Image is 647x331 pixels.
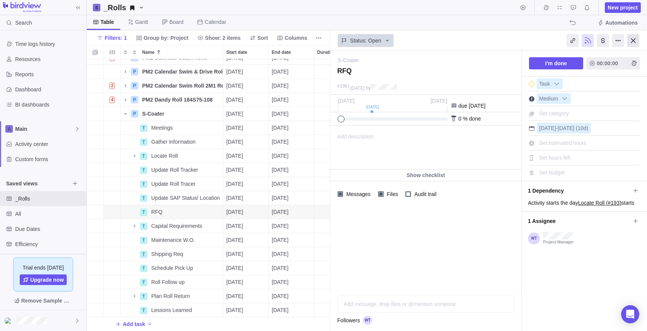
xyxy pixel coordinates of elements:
span: Selection mode [90,47,100,58]
span: [DATE] [226,96,243,104]
span: [DATE] [558,125,575,131]
div: Start date [223,205,269,219]
div: Open Intercom Messenger [621,305,639,323]
span: Activity center [15,140,83,148]
span: Gather Information [151,138,196,146]
div: Trouble indication [104,107,121,121]
div: Name [121,107,223,121]
span: Add task [115,319,145,329]
span: Show: 2 items [194,33,244,43]
span: [DATE] [226,82,243,89]
span: [DATE] [226,180,243,188]
div: Medium [537,93,571,104]
img: logo [3,2,41,13]
div: Copy link [567,34,579,47]
div: Name [121,163,223,177]
span: Set estimated hours [539,140,587,146]
div: Trouble indication [104,163,121,177]
div: Update Roll Tracker [148,163,223,177]
span: (10d) [576,125,589,131]
div: T [140,138,147,146]
div: T [140,293,147,300]
span: [DATE] [272,306,288,314]
span: [DATE] [226,68,243,75]
div: Task [537,78,563,89]
span: Group by: Project [133,33,191,43]
span: Efficiency [15,240,83,248]
div: End date [269,191,314,205]
div: Duration [314,219,360,233]
div: Name [121,177,223,191]
span: [DATE] [272,194,288,202]
span: Lessons Learned [151,306,192,314]
span: New project [605,2,641,13]
div: Trouble indication [104,275,121,289]
span: [DATE] [272,250,288,258]
a: Time logs [541,6,551,12]
div: Name [121,303,223,317]
span: [DATE] [226,194,243,202]
span: [DATE] [226,152,243,160]
div: End date [269,121,314,135]
div: Name [121,289,223,303]
div: Start date [223,163,269,177]
span: Set category [539,110,569,116]
div: End date [269,177,314,191]
div: Start date [223,65,269,79]
div: End date [269,219,314,233]
div: Start date [223,121,269,135]
span: Table [100,18,114,26]
div: Name [121,233,223,247]
div: Start date [223,233,269,247]
div: Name [121,219,223,233]
div: Maintenance W.O. [148,233,223,247]
div: Name [121,149,223,163]
a: My assignments [555,6,565,12]
div: Trouble indication [104,303,121,317]
span: [DATE] [338,98,355,104]
span: _Rolls [100,2,147,13]
span: Followers [337,317,360,324]
span: - [556,125,558,131]
div: Duration [314,107,360,121]
span: Automations [595,17,641,28]
span: Set hours left [539,155,571,161]
div: Trouble indication [104,149,121,163]
span: Calendar [205,18,226,26]
div: T [140,166,147,174]
div: Start date [223,219,269,233]
div: Duration [314,65,360,79]
div: Trouble indication [104,135,121,149]
div: Duration [314,121,360,135]
div: End date [269,107,314,121]
div: Duration [314,135,360,149]
a: Upgrade now [20,275,67,285]
div: Name [121,121,223,135]
div: Name [139,45,223,59]
div: Duration [314,79,360,93]
span: [DATE] [226,138,243,146]
span: Browse views [70,178,80,189]
div: Start date [223,107,269,121]
div: End date [269,261,314,275]
span: Name [142,49,155,56]
div: Duration [314,93,360,107]
div: P [131,96,138,104]
span: 00:00:00 [597,59,618,68]
div: Meetings [148,121,223,135]
div: End date [269,149,314,163]
span: [DATE] [226,166,243,174]
div: T [140,223,147,230]
div: Duration [314,289,360,303]
div: P [131,82,138,89]
span: 2 [110,83,115,89]
div: This is a milestone [529,81,535,87]
span: [DATE] [226,278,243,286]
span: Add time entry [628,57,640,69]
span: [DATE] [226,306,243,314]
div: Duration [314,233,360,247]
span: [DATE] [226,236,243,244]
span: Main [15,125,74,133]
div: T [140,209,147,216]
div: End date [269,45,314,59]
